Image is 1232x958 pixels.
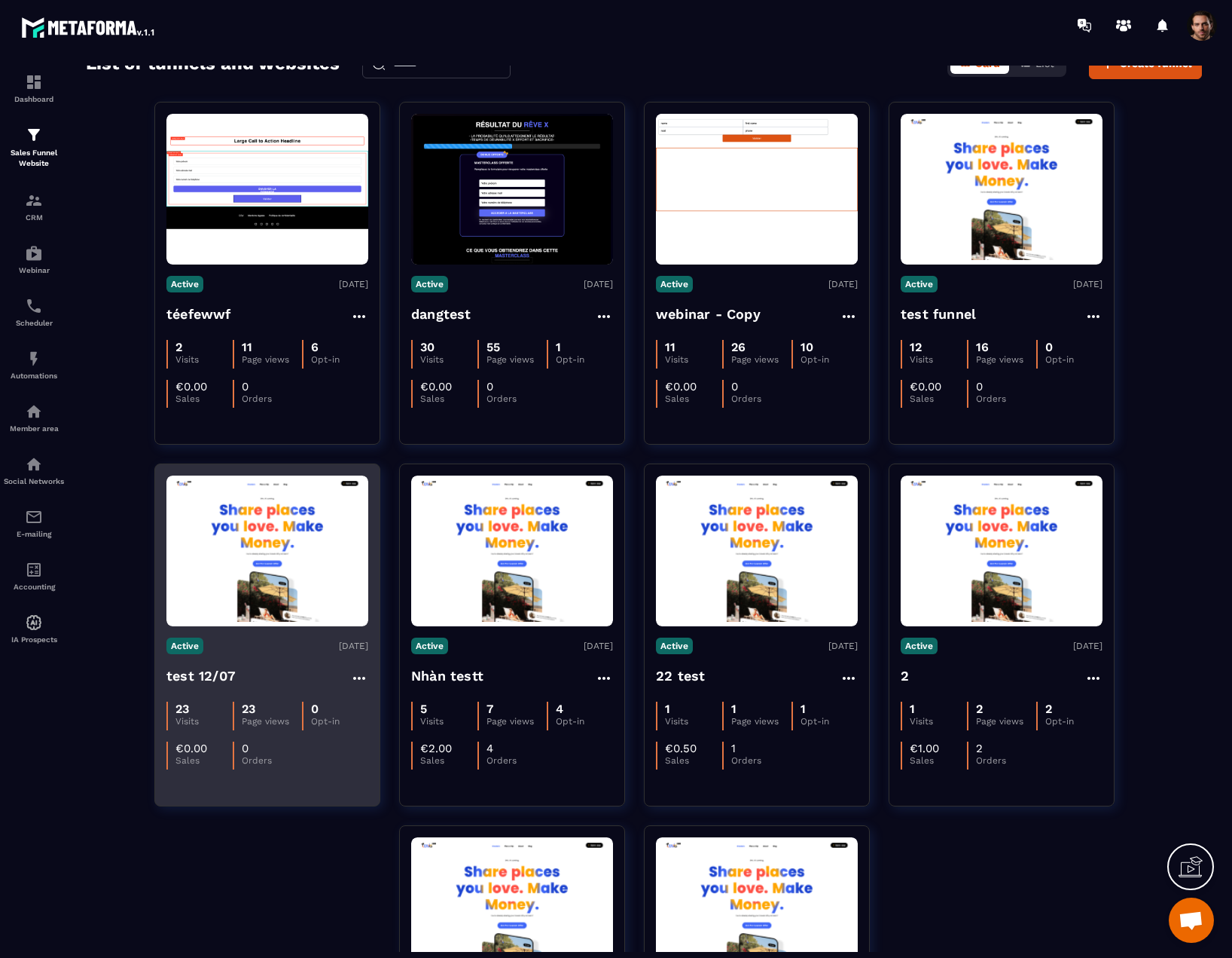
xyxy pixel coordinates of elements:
p: Opt-in [311,716,368,727]
p: €1.00 [910,742,939,755]
p: Page views [731,716,791,727]
p: 0 [731,380,738,393]
p: Active [166,638,203,654]
p: [DATE] [584,279,613,289]
p: 1 [731,742,736,755]
a: social-networksocial-networkSocial Networks [4,444,64,497]
p: Visits [910,354,967,365]
p: €0.00 [420,380,452,393]
p: Orders [242,755,299,766]
p: Visits [420,354,477,365]
p: [DATE] [1073,641,1102,651]
img: formation [25,191,43,210]
p: €0.00 [665,380,697,393]
img: formation [25,73,43,91]
p: [DATE] [828,279,858,289]
p: €2.00 [420,742,452,755]
img: image [411,480,613,623]
p: 1 [800,702,806,716]
p: Active [901,276,938,292]
p: Active [656,276,693,292]
h4: webinar - Copy [656,304,761,325]
p: Active [166,276,203,292]
p: 0 [976,380,983,393]
p: Page views [976,716,1035,727]
img: logo [21,14,157,41]
img: automations [25,402,43,421]
p: Sales [175,393,233,404]
p: Visits [665,354,722,365]
p: Page views [976,354,1035,365]
p: 10 [800,340,813,354]
p: 30 [420,340,435,354]
p: Active [656,638,693,654]
a: automationsautomationsMember area [4,391,64,444]
p: 0 [242,742,249,755]
p: Page views [731,354,791,365]
p: Accounting [4,583,64,591]
p: Orders [242,393,299,404]
p: 1 [910,702,915,716]
p: 6 [311,340,319,354]
p: [DATE] [1073,279,1102,289]
p: 5 [420,702,427,716]
img: image [166,133,368,246]
a: automationsautomationsWebinar [4,233,64,286]
img: image [656,480,858,623]
a: accountantaccountantAccounting [4,549,64,602]
p: IA Prospects [4,635,64,644]
p: Visits [665,716,722,727]
p: Orders [731,755,788,766]
p: [DATE] [339,279,368,289]
h4: test 12/07 [166,666,236,687]
p: Page views [486,716,546,727]
p: [DATE] [584,641,613,651]
img: social-network [25,455,43,473]
p: 23 [242,702,255,716]
p: Orders [486,393,544,404]
p: Visits [175,716,233,727]
h4: 22 test [656,666,705,687]
p: Orders [976,393,1033,404]
p: [DATE] [339,641,368,651]
a: formationformationCRM [4,180,64,233]
p: Sales [665,755,722,766]
p: 4 [486,742,493,755]
p: Sales [665,393,722,404]
p: Social Networks [4,477,64,485]
p: Page views [486,354,546,365]
p: Sales [910,755,967,766]
p: Visits [910,716,967,727]
p: Active [411,276,448,292]
p: 0 [1045,340,1053,354]
a: emailemailE-mailing [4,497,64,549]
h4: 2 [901,666,909,687]
p: 16 [976,340,989,354]
p: 1 [665,702,670,716]
img: image [656,114,858,265]
p: 4 [556,702,563,716]
p: €0.00 [175,742,207,755]
p: 26 [731,340,746,354]
p: E-mailing [4,530,64,538]
p: Orders [486,755,544,766]
p: Active [901,638,938,654]
img: accountant [25,561,43,579]
img: image [166,480,368,623]
p: Opt-in [556,354,613,365]
h4: dangtest [411,304,471,325]
p: Visits [175,354,233,365]
img: image [901,480,1102,623]
p: Sales [175,755,233,766]
img: image [411,114,613,265]
h4: Nhàn testt [411,666,483,687]
p: Active [411,638,448,654]
p: €0.50 [665,742,697,755]
img: email [25,508,43,526]
p: Webinar [4,266,64,274]
a: formationformationSales Funnel Website [4,115,64,180]
a: automationsautomationsAutomations [4,338,64,391]
p: Opt-in [1045,354,1102,365]
img: automations [25,350,43,368]
p: Page views [242,354,301,365]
